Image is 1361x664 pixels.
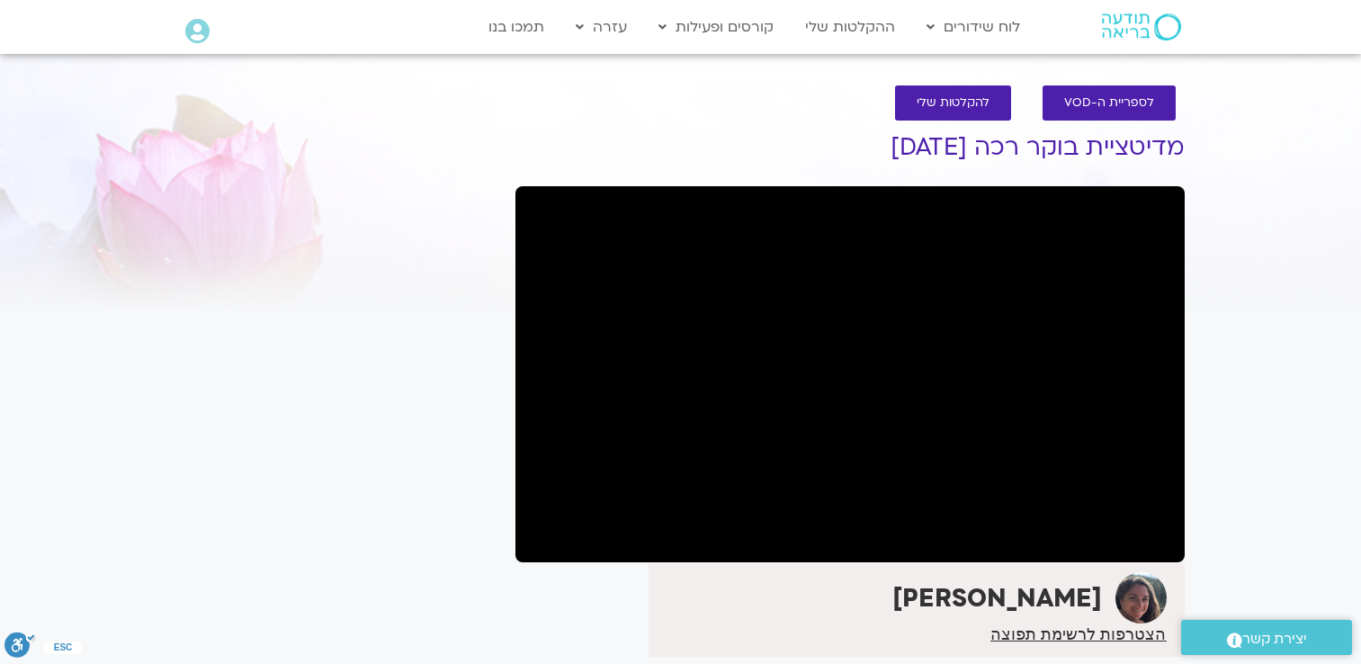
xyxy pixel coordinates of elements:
[796,10,904,44] a: ההקלטות שלי
[1043,85,1176,121] a: לספריית ה-VOD
[649,10,783,44] a: קורסים ופעילות
[918,10,1029,44] a: לוח שידורים
[1102,13,1181,40] img: תודעה בריאה
[1181,620,1352,655] a: יצירת קשר
[1115,572,1167,624] img: קרן גל
[515,186,1185,562] iframe: מרחב תרגול מדיטציה בבוקר עם קרן גל - 3.8.25
[479,10,553,44] a: תמכו בנו
[515,134,1185,161] h1: מדיטציית בוקר רכה [DATE]
[567,10,636,44] a: עזרה
[990,626,1166,642] a: הצטרפות לרשימת תפוצה
[1242,627,1307,651] span: יצירת קשר
[892,581,1102,615] strong: [PERSON_NAME]
[1064,96,1154,110] span: לספריית ה-VOD
[917,96,989,110] span: להקלטות שלי
[895,85,1011,121] a: להקלטות שלי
